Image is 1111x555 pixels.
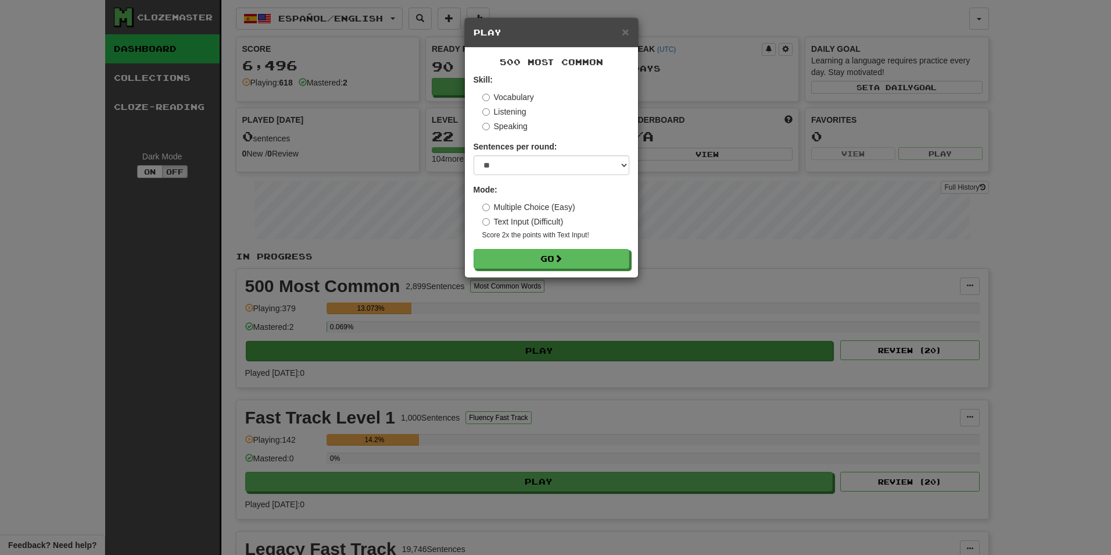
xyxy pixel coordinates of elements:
span: × [622,25,629,38]
label: Vocabulary [482,91,534,103]
small: Score 2x the points with Text Input ! [482,230,629,240]
input: Text Input (Difficult) [482,218,490,226]
button: Close [622,26,629,38]
input: Vocabulary [482,94,490,101]
label: Text Input (Difficult) [482,216,564,227]
strong: Skill: [474,75,493,84]
button: Go [474,249,629,269]
label: Sentences per round: [474,141,557,152]
span: 500 Most Common [500,57,603,67]
input: Listening [482,108,490,116]
input: Multiple Choice (Easy) [482,204,490,211]
strong: Mode: [474,185,497,194]
input: Speaking [482,123,490,130]
label: Multiple Choice (Easy) [482,201,575,213]
label: Speaking [482,120,528,132]
label: Listening [482,106,526,118]
h5: Play [474,27,629,38]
